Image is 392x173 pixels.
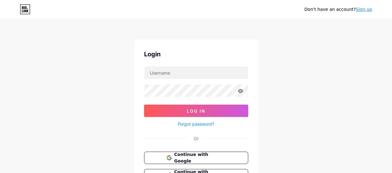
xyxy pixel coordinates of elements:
[194,135,199,142] div: Or
[356,7,372,12] a: Sign up
[174,151,225,164] span: Continue with Google
[178,121,214,127] a: Forgot password?
[187,108,205,114] span: Log In
[144,152,248,164] button: Continue with Google
[144,105,248,117] button: Log In
[144,67,248,79] input: Username
[144,50,248,59] div: Login
[304,6,372,13] div: Don't have an account?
